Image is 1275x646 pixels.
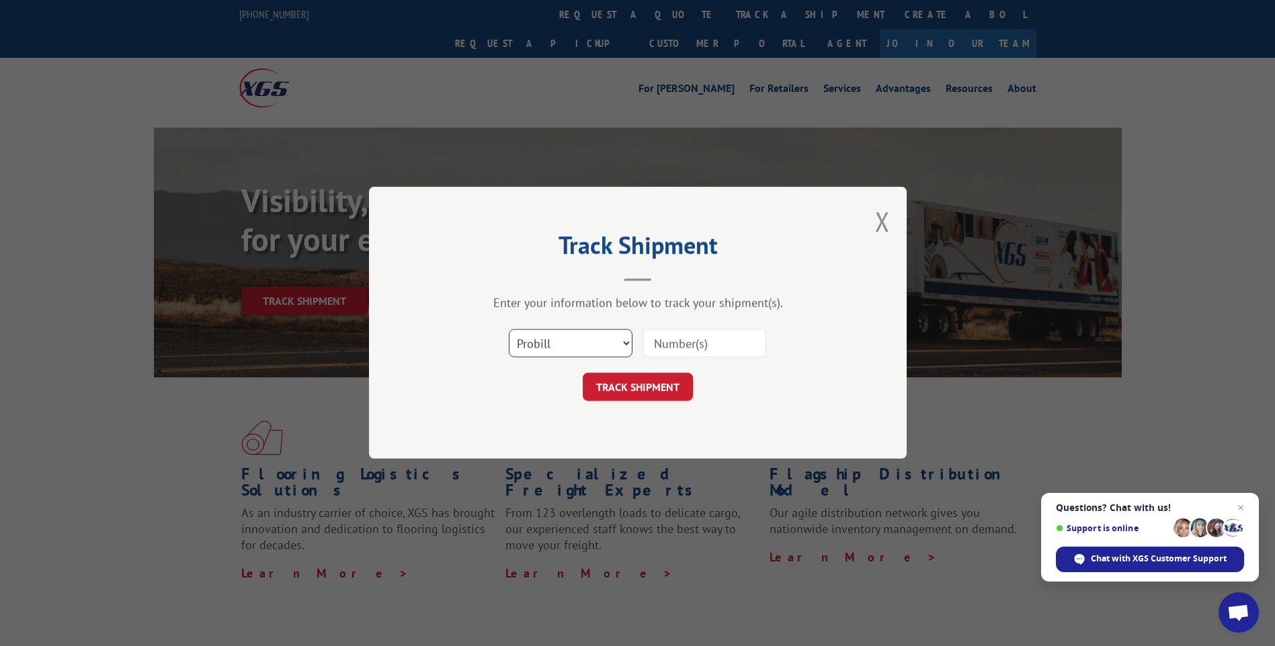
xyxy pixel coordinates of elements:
div: Chat with XGS Customer Support [1056,547,1244,572]
button: TRACK SHIPMENT [583,373,693,402]
button: Close modal [875,203,890,239]
div: Open chat [1219,592,1259,633]
div: Enter your information below to track your shipment(s). [436,295,839,311]
span: Chat with XGS Customer Support [1091,553,1227,565]
input: Number(s) [643,330,766,358]
span: Close chat [1233,500,1249,516]
h2: Track Shipment [436,236,839,261]
span: Questions? Chat with us! [1056,502,1244,513]
span: Support is online [1056,523,1169,533]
